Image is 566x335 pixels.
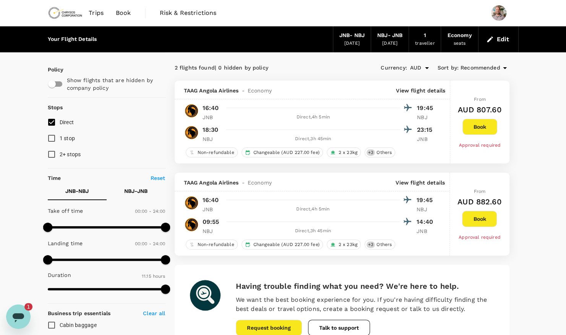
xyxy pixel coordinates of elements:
[417,104,436,113] p: 19:45
[60,322,97,328] span: Cabin baggage
[184,179,239,186] span: TAAG Angola Airlines
[417,125,436,134] p: 23:15
[462,211,497,227] button: Book
[175,64,342,72] div: 2 flights found | 0 hidden by policy
[48,5,83,21] img: Chrysos Corporation
[382,40,397,47] div: [DATE]
[186,240,238,249] div: Non-refundable
[48,66,55,73] p: Policy
[203,206,222,213] p: JNB
[365,147,395,157] div: +3Others
[116,8,131,18] span: Book
[151,174,165,182] p: Reset
[474,97,486,102] span: From
[459,142,501,148] span: Approval required
[203,125,219,134] p: 18:30
[438,64,459,72] span: Sort by :
[491,5,506,21] img: Grant Royce Woods
[203,104,219,113] p: 16:40
[474,189,485,194] span: From
[424,31,426,40] div: 1
[203,227,222,235] p: NBJ
[415,40,435,47] div: traveller
[417,217,436,227] p: 14:40
[203,196,219,205] p: 16:40
[48,310,111,316] strong: Business trip essentials
[454,40,466,47] div: seats
[135,241,165,246] span: 00:00 - 24:00
[226,135,401,143] div: Direct , 3h 45min
[458,104,502,116] h6: AUD 807.60
[250,149,323,156] span: Changeable (AUD 227.00 fee)
[457,196,502,208] h6: AUD 882.60
[336,149,360,156] span: 2 x 23kg
[377,31,402,40] div: NBJ - JNB
[459,235,501,240] span: Approval required
[373,149,395,156] span: Others
[48,174,61,182] p: Time
[396,87,445,94] p: View flight details
[422,63,432,73] button: Open
[417,227,436,235] p: JNB
[195,149,237,156] span: Non-refundable
[48,207,83,215] p: Take off time
[60,151,81,157] span: 2+ stops
[365,240,395,249] div: +3Others
[367,241,375,248] span: + 3
[239,87,248,94] span: -
[485,33,512,45] button: Edit
[60,135,75,141] span: 1 stop
[135,209,165,214] span: 00:00 - 24:00
[48,104,63,110] strong: Stops
[203,135,222,143] p: NBJ
[381,64,407,72] span: Currency :
[242,147,323,157] div: Changeable (AUD 227.00 fee)
[65,187,89,195] p: JNB - NBJ
[24,303,40,311] iframe: Number of unread messages
[184,87,239,94] span: TAAG Angola Airlines
[373,241,395,248] span: Others
[142,274,165,279] span: 11.15 hours
[6,304,31,329] iframe: Button to launch messaging window, 1 unread message
[239,179,248,186] span: -
[184,103,199,118] img: DT
[236,295,494,314] p: We want the best booking experience for you. If you're having difficulty finding the best deals o...
[143,309,165,317] p: Clear all
[48,271,71,279] p: Duration
[67,76,160,92] p: Show flights that are hidden by company policy
[248,87,272,94] span: Economy
[367,149,375,156] span: + 3
[48,35,97,44] div: Your Flight Details
[195,241,237,248] span: Non-refundable
[186,147,238,157] div: Non-refundable
[203,113,222,121] p: JNB
[417,113,436,121] p: NBJ
[248,179,272,186] span: Economy
[461,64,500,72] span: Recommended
[417,135,436,143] p: JNB
[242,240,323,249] div: Changeable (AUD 227.00 fee)
[184,195,199,210] img: DT
[236,280,494,292] h6: Having trouble finding what you need? We're here to help.
[344,40,360,47] div: [DATE]
[124,187,148,195] p: NBJ - JNB
[417,206,436,213] p: NBJ
[462,119,497,135] button: Book
[60,119,74,125] span: Direct
[339,31,365,40] div: JNB - NBJ
[327,147,361,157] div: 2 x 23kg
[48,240,83,247] p: Landing time
[327,240,361,249] div: 2 x 23kg
[184,125,199,140] img: DT
[89,8,104,18] span: Trips
[226,227,400,235] div: Direct , 3h 45min
[226,206,400,213] div: Direct , 4h 5min
[447,31,472,40] div: Economy
[226,113,401,121] div: Direct , 4h 5min
[336,241,360,248] span: 2 x 23kg
[250,241,323,248] span: Changeable (AUD 227.00 fee)
[203,217,219,227] p: 09:55
[396,179,445,186] p: View flight details
[417,196,436,205] p: 19:45
[184,217,199,232] img: DT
